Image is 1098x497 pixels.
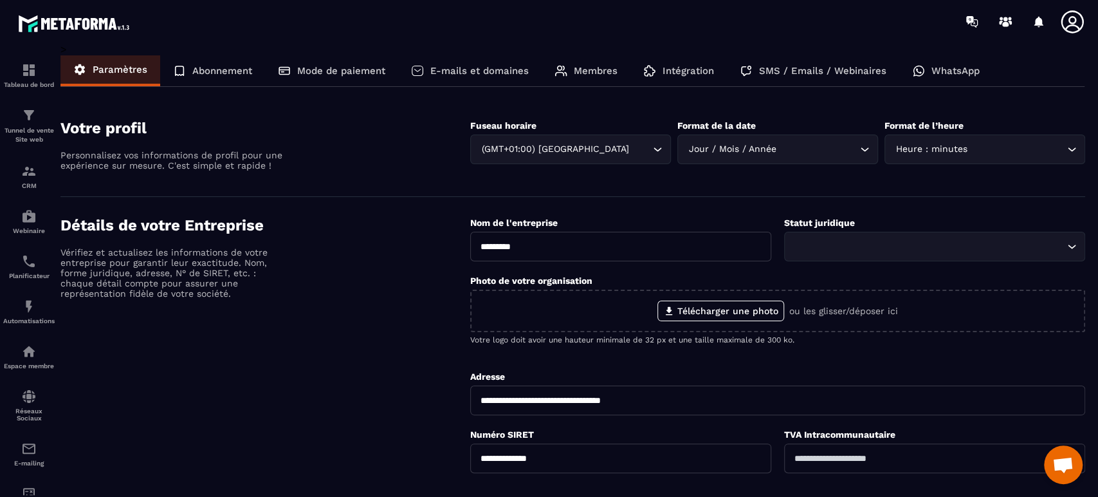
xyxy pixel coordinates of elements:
p: E-mails et domaines [430,65,529,77]
h4: Votre profil [60,119,470,137]
p: Membres [574,65,618,77]
p: Paramètres [93,64,147,75]
a: schedulerschedulerPlanificateur [3,244,55,289]
h4: Détails de votre Entreprise [60,216,470,234]
div: Search for option [884,135,1085,164]
label: Nom de l'entreprise [470,218,558,228]
input: Search for option [792,239,1064,254]
p: ou les glisser/déposer ici [789,306,898,316]
span: Heure : minutes [893,142,970,156]
img: automations [21,299,37,314]
p: Espace membre [3,362,55,370]
p: Réseaux Sociaux [3,408,55,422]
img: social-network [21,389,37,404]
p: Votre logo doit avoir une hauteur minimale de 32 px et une taille maximale de 300 ko. [470,335,1085,344]
a: formationformationCRM [3,154,55,199]
p: Tableau de bord [3,81,55,88]
label: Statut juridique [784,218,855,228]
img: automations [21,344,37,359]
label: Télécharger une photo [657,301,784,321]
p: Vérifiez et actualisez les informations de votre entreprise pour garantir leur exactitude. Nom, f... [60,247,286,299]
a: social-networksocial-networkRéseaux Sociaux [3,379,55,431]
label: Adresse [470,371,505,382]
label: Fuseau horaire [470,120,536,131]
p: Mode de paiement [297,65,385,77]
label: Format de la date [677,120,756,131]
span: (GMT+01:00) [GEOGRAPHIC_DATA] [479,142,632,156]
a: emailemailE-mailing [3,431,55,476]
label: Format de l’heure [884,120,964,131]
label: Numéro SIRET [470,429,534,440]
img: automations [21,209,37,224]
p: Abonnement [192,65,252,77]
input: Search for option [779,142,857,156]
div: Search for option [470,135,671,164]
p: Personnalisez vos informations de profil pour une expérience sur mesure. C'est simple et rapide ! [60,150,286,171]
p: Tunnel de vente Site web [3,126,55,144]
a: formationformationTunnel de vente Site web [3,98,55,154]
input: Search for option [632,142,650,156]
div: Search for option [784,232,1085,261]
img: formation [21,164,37,179]
p: Automatisations [3,317,55,324]
p: Planificateur [3,272,55,279]
p: Intégration [663,65,714,77]
a: automationsautomationsWebinaire [3,199,55,244]
img: logo [18,12,134,35]
p: E-mailing [3,460,55,467]
input: Search for option [970,142,1064,156]
img: formation [21,62,37,78]
p: WhatsApp [931,65,980,77]
span: Jour / Mois / Année [686,142,779,156]
p: SMS / Emails / Webinaires [759,65,886,77]
label: Photo de votre organisation [470,276,592,286]
p: Webinaire [3,227,55,234]
img: formation [21,108,37,123]
label: TVA Intracommunautaire [784,429,895,440]
div: Search for option [677,135,878,164]
div: Ouvrir le chat [1044,445,1083,484]
img: email [21,441,37,456]
a: automationsautomationsEspace membre [3,334,55,379]
a: automationsautomationsAutomatisations [3,289,55,334]
a: formationformationTableau de bord [3,53,55,98]
img: scheduler [21,254,37,269]
p: CRM [3,182,55,189]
